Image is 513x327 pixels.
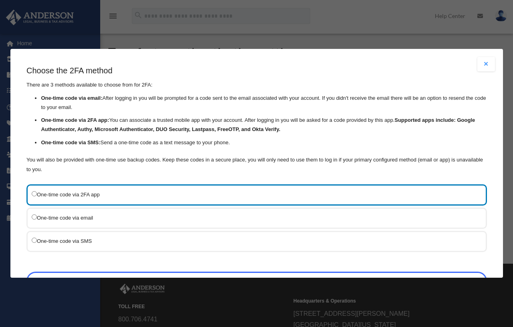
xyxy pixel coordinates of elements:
[41,116,487,135] li: You can associate a trusted mobile app with your account. After logging in you will be asked for ...
[26,65,487,76] h3: Choose the 2FA method
[32,214,37,220] input: One-time code via email
[41,95,102,101] strong: One-time code via email:
[32,213,474,223] label: One-time code via email
[26,65,487,174] div: There are 3 methods available to choose from for 2FA:
[32,191,37,196] input: One-time code via 2FA app
[477,57,495,71] button: Close modal
[41,138,487,147] li: Send a one-time code as a text message to your phone.
[32,236,474,246] label: One-time code via SMS
[26,155,487,174] p: You will also be provided with one-time use backup codes. Keep these codes in a secure place, you...
[41,117,475,133] strong: Supported apps include: Google Authenticator, Authy, Microsoft Authenticator, DUO Security, Lastp...
[32,238,37,243] input: One-time code via SMS
[26,272,487,290] a: Next Step
[41,117,109,123] strong: One-time code via 2FA app:
[41,94,487,112] li: After logging in you will be prompted for a code sent to the email associated with your account. ...
[41,139,100,145] strong: One-time code via SMS:
[32,190,474,200] label: One-time code via 2FA app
